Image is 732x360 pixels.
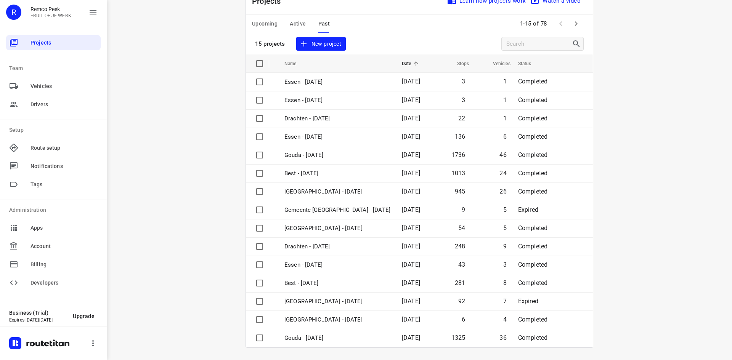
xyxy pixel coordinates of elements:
p: Gouda - Wednesday [284,151,390,160]
span: Completed [518,78,548,85]
span: [DATE] [402,298,420,305]
span: 248 [455,243,466,250]
span: 6 [503,133,507,140]
span: Completed [518,279,548,286]
span: [DATE] [402,279,420,286]
span: Vehicles [30,82,98,90]
p: Remco Peek [30,6,71,12]
span: 3 [462,78,465,85]
p: 15 projects [255,40,285,47]
span: 1013 [451,170,466,177]
div: Tags [6,177,101,192]
p: Antwerpen - Tuesday [284,315,390,324]
span: 4 [503,316,507,323]
p: Gouda - Tuesday [284,334,390,342]
span: [DATE] [402,151,420,158]
span: Completed [518,133,548,140]
span: 22 [458,115,465,122]
span: 5 [503,224,507,232]
span: 9 [503,243,507,250]
span: Completed [518,96,548,104]
span: Expired [518,298,538,305]
span: [DATE] [402,224,420,232]
span: Expired [518,206,538,213]
p: Essen - Thursday [284,96,390,105]
p: FRUIT OP JE WERK [30,13,71,18]
div: Billing [6,257,101,272]
p: Best - Tuesday [284,279,390,288]
span: [DATE] [402,133,420,140]
span: Vehicles [483,59,510,68]
span: 24 [499,170,506,177]
div: Vehicles [6,78,101,94]
span: Billing [30,261,98,269]
p: Essen - [DATE] [284,78,390,86]
span: 43 [458,261,465,268]
span: Completed [518,188,548,195]
div: Developers [6,275,101,290]
span: Developers [30,279,98,287]
span: 6 [462,316,465,323]
span: Status [518,59,541,68]
div: Drivers [6,97,101,112]
div: R [6,5,21,20]
p: Zwolle - Wednesday [284,187,390,196]
p: Expires [DATE][DATE] [9,317,67,323]
span: [DATE] [402,261,420,268]
span: 1 [503,78,507,85]
span: 945 [455,188,466,195]
span: Completed [518,316,548,323]
p: Essen - Wednesday [284,133,390,141]
div: Notifications [6,158,101,174]
p: Setup [9,126,101,134]
span: Notifications [30,162,98,170]
span: [DATE] [402,188,420,195]
span: Completed [518,115,548,122]
span: Completed [518,151,548,158]
span: 8 [503,279,507,286]
span: Completed [518,243,548,250]
p: Essen - Tuesday [284,261,390,269]
p: Business (Trial) [9,310,67,316]
span: 9 [462,206,465,213]
span: 26 [499,188,506,195]
span: Completed [518,334,548,341]
div: Search [572,39,583,48]
span: Completed [518,170,548,177]
span: Route setup [30,144,98,152]
span: Stops [447,59,469,68]
span: 136 [455,133,466,140]
span: 281 [455,279,466,286]
span: Completed [518,261,548,268]
span: Account [30,242,98,250]
span: Tags [30,181,98,189]
span: 3 [462,96,465,104]
span: [DATE] [402,170,420,177]
span: Active [290,19,306,29]
span: Projects [30,39,98,47]
span: Date [402,59,421,68]
span: Drivers [30,101,98,109]
p: Antwerpen - Wednesday [284,224,390,233]
span: 1736 [451,151,466,158]
span: 1-15 of 78 [517,16,550,32]
span: [DATE] [402,243,420,250]
p: Administration [9,206,101,214]
span: 36 [499,334,506,341]
span: [DATE] [402,78,420,85]
input: Search projects [506,38,572,50]
span: Name [284,59,307,68]
span: 1 [503,115,507,122]
p: Drachten - Wednesday [284,242,390,251]
span: New project [301,39,341,49]
button: New project [296,37,346,51]
span: [DATE] [402,334,420,341]
span: 54 [458,224,465,232]
p: Gemeente Rotterdam - Wednesday [284,206,390,214]
span: Apps [30,224,98,232]
span: [DATE] [402,115,420,122]
span: Past [318,19,330,29]
p: Team [9,64,101,72]
div: Route setup [6,140,101,155]
span: 3 [503,261,507,268]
